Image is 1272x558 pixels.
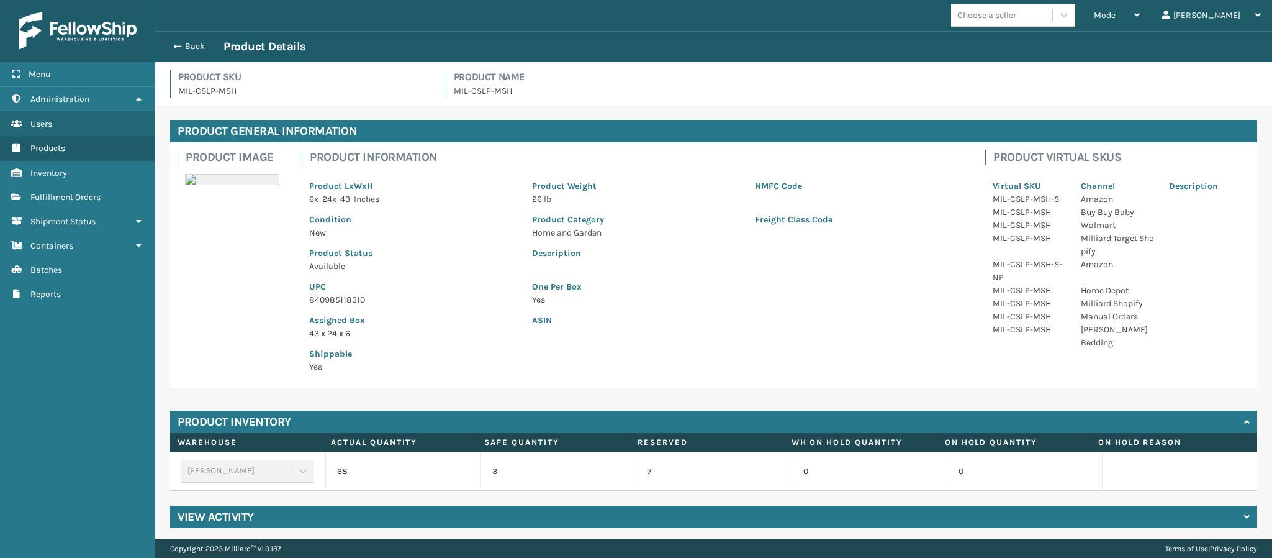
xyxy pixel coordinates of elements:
span: Users [30,119,52,129]
p: MIL-CSLP-MSH [178,85,431,98]
td: 3 [480,452,636,491]
p: Home Depot [1081,284,1154,297]
label: On Hold Reason [1098,437,1236,448]
p: Virtual SKU [993,180,1066,193]
p: MIL-CSLP-MSH [993,232,1066,245]
p: Home and Garden [532,226,740,239]
p: Description [1169,180,1242,193]
p: MIL-CSLP-MSH [993,284,1066,297]
p: Yes [309,360,517,373]
span: 24 x [322,194,336,204]
h4: Product Name [454,70,1257,85]
p: Available [309,260,517,273]
p: Channel [1081,180,1154,193]
h4: View Activity [178,510,254,524]
p: Milliard Target Shopify [1081,232,1154,258]
p: 7 [647,465,780,478]
h3: Product Details [223,39,306,54]
a: Terms of Use [1165,544,1208,553]
p: Copyright 2023 Milliard™ v 1.0.187 [170,539,281,558]
td: 68 [325,452,480,491]
p: 840985118310 [309,293,517,306]
span: Administration [30,94,89,104]
h4: Product Image [186,150,287,165]
span: Inches [354,194,379,204]
span: Shipment Status [30,216,96,227]
p: Walmart [1081,219,1154,232]
span: Batches [30,265,62,275]
p: MIL-CSLP-MSH-S-NP [993,258,1066,284]
p: UPC [309,280,517,293]
p: Product Weight [532,180,740,193]
div: Choose a seller [957,9,1016,22]
label: On Hold Quantity [945,437,1083,448]
p: MIL-CSLP-MSH [454,85,1257,98]
p: Amazon [1081,193,1154,206]
span: Reports [30,289,61,300]
h4: Product SKU [178,70,431,85]
label: WH On hold quantity [792,437,929,448]
div: | [1165,539,1257,558]
span: Mode [1094,10,1116,21]
h4: Product Virtual SKUs [993,150,1250,165]
p: Amazon [1081,258,1154,271]
span: 6 x [309,194,318,204]
p: Buy Buy Baby [1081,206,1154,219]
p: Yes [532,293,963,306]
h4: Product Information [310,150,970,165]
td: 0 [792,452,947,491]
p: MIL-CSLP-MSH [993,219,1066,232]
p: Freight Class Code [755,213,963,226]
label: Reserved [638,437,775,448]
p: Shippable [309,347,517,360]
label: Safe Quantity [484,437,622,448]
span: Containers [30,240,73,251]
p: 43 x 24 x 6 [309,327,517,340]
p: Milliard Shopify [1081,297,1154,310]
button: Back [166,41,223,52]
p: Manual Orders [1081,310,1154,323]
span: Menu [29,69,50,80]
p: MIL-CSLP-MSH [993,310,1066,323]
span: Inventory [30,168,67,178]
p: New [309,226,517,239]
p: MIL-CSLP-MSH-S [993,193,1066,206]
p: [PERSON_NAME] Bedding [1081,323,1154,349]
p: MIL-CSLP-MSH [993,297,1066,310]
a: Privacy Policy [1210,544,1257,553]
p: ASIN [532,314,963,327]
td: 0 [947,452,1102,491]
label: Warehouse [178,437,315,448]
p: Product Status [309,247,517,260]
h4: Product Inventory [178,414,291,429]
span: 26 lb [532,194,551,204]
p: MIL-CSLP-MSH [993,323,1066,336]
p: MIL-CSLP-MSH [993,206,1066,219]
p: Condition [309,213,517,226]
span: Fulfillment Orders [30,192,101,203]
p: Product Category [532,213,740,226]
label: Actual Quantity [331,437,469,448]
p: Description [532,247,963,260]
span: Products [30,143,65,153]
p: Product LxWxH [309,180,517,193]
img: logo [19,12,137,50]
p: One Per Box [532,280,963,293]
img: 51104088640_40f294f443_o-scaled-700x700.jpg [185,174,279,185]
p: NMFC Code [755,180,963,193]
p: Assigned Box [309,314,517,327]
h4: Product General Information [170,120,1257,142]
span: 43 [340,194,350,204]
